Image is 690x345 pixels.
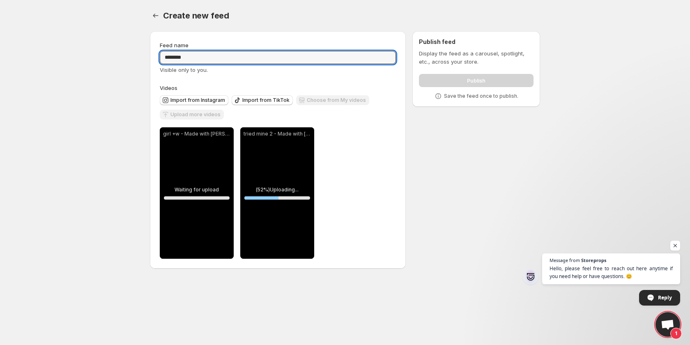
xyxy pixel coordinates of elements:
button: Import from Instagram [160,95,228,105]
p: girl +w - Made with [PERSON_NAME].mp4 [163,131,230,137]
span: Reply [658,290,672,305]
button: Settings [150,10,161,21]
span: Hello, please feel free to reach out here anytime if you need help or have questions. 😊 [550,264,673,280]
span: Import from TikTok [242,97,290,103]
button: Import from TikTok [232,95,293,105]
span: Import from Instagram [170,97,225,103]
span: Visible only to you. [160,67,208,73]
span: Message from [550,258,580,262]
p: tried mine 2 - Made with [PERSON_NAME].mp4 [244,131,311,137]
span: Videos [160,85,177,91]
span: 1 [670,328,682,339]
p: Save the feed once to publish. [444,93,518,99]
p: Display the feed as a carousel, spotlight, etc., across your store. [419,49,534,66]
span: Feed name [160,42,189,48]
span: Storeprops [581,258,606,262]
h2: Publish feed [419,38,534,46]
span: Create new feed [163,11,229,21]
div: Open chat [655,312,680,337]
